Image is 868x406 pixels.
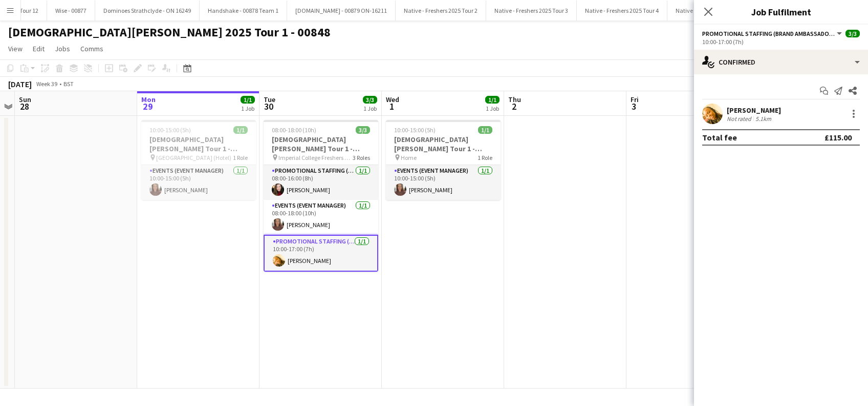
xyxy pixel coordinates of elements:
span: 2 [507,100,521,112]
h1: [DEMOGRAPHIC_DATA][PERSON_NAME] 2025 Tour 1 - 00848 [8,25,331,40]
a: Comms [76,42,107,55]
span: 1/1 [241,96,255,104]
span: [GEOGRAPHIC_DATA] (Hotel) [156,154,231,161]
button: Native - Freshers 2025 Tour 5 [667,1,758,21]
span: Edit [33,44,45,53]
span: 08:00-18:00 (10h) [272,126,316,134]
button: Handshake - 00878 Team 1 [200,1,287,21]
span: 1 Role [478,154,492,161]
div: 10:00-17:00 (7h) [702,38,860,46]
app-job-card: 10:00-15:00 (5h)1/1[DEMOGRAPHIC_DATA][PERSON_NAME] Tour 1 - 00848 - Travel Day Home1 RoleEvents (... [386,120,501,200]
button: Wise - 00877 [47,1,95,21]
a: Edit [29,42,49,55]
span: 3 [629,100,639,112]
span: Tue [264,95,275,104]
span: Fri [631,95,639,104]
span: View [8,44,23,53]
div: Not rated [727,115,753,123]
button: Native - Freshers 2025 Tour 2 [396,1,486,21]
span: 30 [262,100,275,112]
div: 5.1km [753,115,773,123]
span: Jobs [55,44,70,53]
div: BST [63,80,74,88]
app-card-role: Events (Event Manager)1/110:00-15:00 (5h)[PERSON_NAME] [141,165,256,200]
app-job-card: 08:00-18:00 (10h)3/3[DEMOGRAPHIC_DATA][PERSON_NAME] Tour 1 - 00848 - [GEOGRAPHIC_DATA] Imperial C... [264,120,378,272]
span: 28 [17,100,31,112]
span: Wed [386,95,399,104]
app-card-role: Promotional Staffing (Brand Ambassadors)1/108:00-16:00 (8h)[PERSON_NAME] [264,165,378,200]
span: 1/1 [233,126,248,134]
a: Jobs [51,42,74,55]
span: 1 [384,100,399,112]
h3: [DEMOGRAPHIC_DATA][PERSON_NAME] Tour 1 - 00848 - [GEOGRAPHIC_DATA] [264,135,378,153]
span: 1 Role [233,154,248,161]
span: 3/3 [363,96,377,104]
button: Dominoes Strathclyde - ON 16249 [95,1,200,21]
div: [DATE] [8,79,32,89]
span: 10:00-15:00 (5h) [394,126,436,134]
div: Total fee [702,132,737,143]
button: Promotional Staffing (Brand Ambassadors) [702,30,843,37]
span: Promotional Staffing (Brand Ambassadors) [702,30,835,37]
span: Sun [19,95,31,104]
span: Home [401,154,417,161]
h3: Job Fulfilment [694,5,868,18]
span: 3 Roles [353,154,370,161]
div: 1 Job [486,105,499,112]
span: 29 [140,100,156,112]
button: Native - Freshers 2025 Tour 4 [577,1,667,21]
span: 1/1 [478,126,492,134]
span: 1/1 [485,96,500,104]
span: Imperial College Freshers Fair [278,154,353,161]
span: 3/3 [845,30,860,37]
span: Comms [80,44,103,53]
div: 1 Job [241,105,254,112]
div: [PERSON_NAME] [727,106,781,115]
span: Thu [508,95,521,104]
div: £115.00 [824,132,852,143]
div: Confirmed [694,50,868,74]
button: Native - Freshers 2025 Tour 3 [486,1,577,21]
app-card-role: Promotional Staffing (Brand Ambassadors)1/110:00-17:00 (7h)[PERSON_NAME] [264,235,378,272]
span: 10:00-15:00 (5h) [149,126,191,134]
h3: [DEMOGRAPHIC_DATA][PERSON_NAME] Tour 1 - 00848 - Travel Day [386,135,501,153]
div: 1 Job [363,105,377,112]
button: [DOMAIN_NAME] - 00879 ON-16211 [287,1,396,21]
app-job-card: 10:00-15:00 (5h)1/1[DEMOGRAPHIC_DATA][PERSON_NAME] Tour 1 - 00848 - Travel Day [GEOGRAPHIC_DATA] ... [141,120,256,200]
span: Mon [141,95,156,104]
span: Week 39 [34,80,59,88]
span: 3/3 [356,126,370,134]
h3: [DEMOGRAPHIC_DATA][PERSON_NAME] Tour 1 - 00848 - Travel Day [141,135,256,153]
app-card-role: Events (Event Manager)1/110:00-15:00 (5h)[PERSON_NAME] [386,165,501,200]
app-card-role: Events (Event Manager)1/108:00-18:00 (10h)[PERSON_NAME] [264,200,378,235]
a: View [4,42,27,55]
